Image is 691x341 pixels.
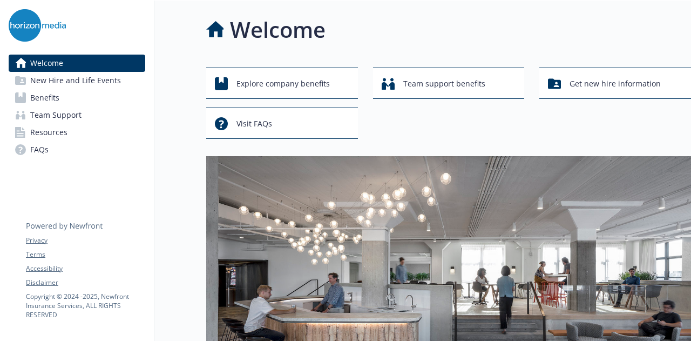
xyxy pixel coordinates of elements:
a: FAQs [9,141,145,158]
button: Explore company benefits [206,68,358,99]
span: Team Support [30,106,82,124]
span: Get new hire information [570,73,661,94]
a: Disclaimer [26,278,145,287]
span: Explore company benefits [236,73,330,94]
span: Benefits [30,89,59,106]
span: FAQs [30,141,49,158]
button: Team support benefits [373,68,525,99]
span: Visit FAQs [236,113,272,134]
a: Privacy [26,236,145,245]
a: Team Support [9,106,145,124]
p: Copyright © 2024 - 2025 , Newfront Insurance Services, ALL RIGHTS RESERVED [26,292,145,319]
a: Terms [26,250,145,259]
a: Benefits [9,89,145,106]
button: Get new hire information [539,68,691,99]
h1: Welcome [230,14,326,46]
a: Resources [9,124,145,141]
button: Visit FAQs [206,108,358,139]
span: Resources [30,124,67,141]
span: Welcome [30,55,63,72]
a: Accessibility [26,264,145,273]
a: Welcome [9,55,145,72]
span: New Hire and Life Events [30,72,121,89]
a: New Hire and Life Events [9,72,145,89]
span: Team support benefits [403,73,485,94]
